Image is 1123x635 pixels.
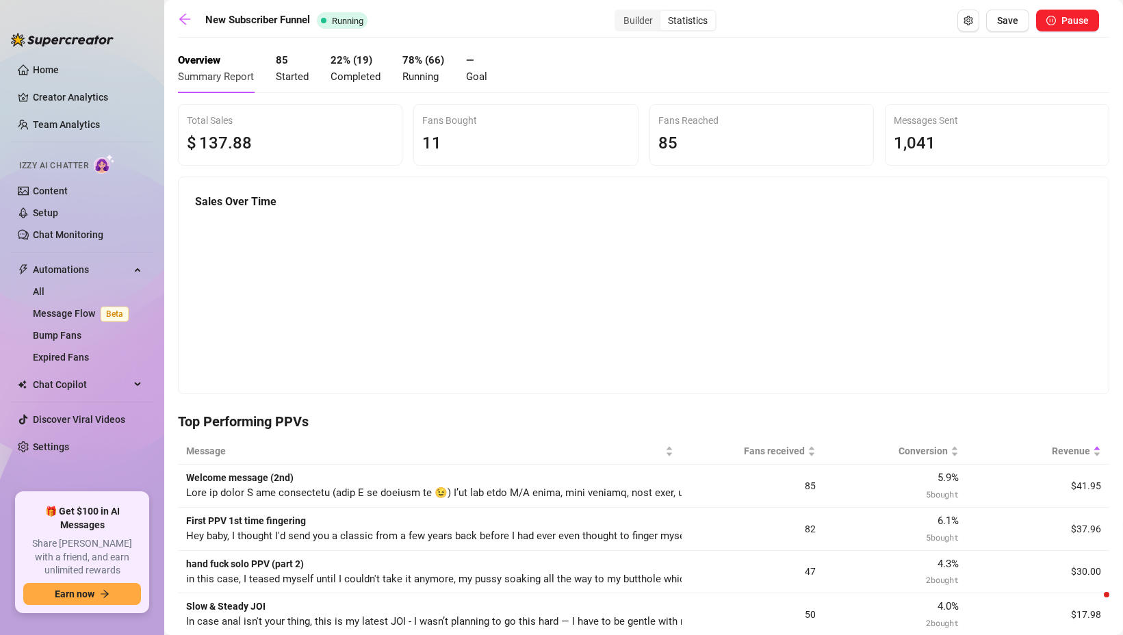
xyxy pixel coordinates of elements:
span: 4.0 % [938,600,959,612]
a: Bump Fans [33,330,81,341]
span: setting [964,16,973,25]
a: Discover Viral Videos [33,414,125,425]
span: thunderbolt [18,264,29,275]
span: Share [PERSON_NAME] with a friend, and earn unlimited rewards [23,537,141,578]
a: Message FlowBeta [33,308,134,319]
span: arrow-left [178,12,192,26]
a: arrow-left [178,12,198,29]
button: Save Flow [986,10,1029,31]
h4: Top Performing PPVs [178,412,1109,431]
td: $30.00 [967,551,1109,594]
a: Content [33,185,68,196]
span: 1,041 [894,133,935,153]
strong: 78 % ( 66 ) [402,54,444,66]
th: Conversion [824,438,966,465]
span: Beta [101,307,129,322]
a: Chat Monitoring [33,229,103,240]
span: Message [186,443,662,458]
span: 5.9 % [938,471,959,484]
span: Save [997,15,1018,26]
span: 2 bought [926,617,958,628]
strong: hand fuck solo PPV (part 2) [186,558,304,569]
th: Revenue [967,438,1109,465]
div: Statistics [660,11,715,30]
button: Open Exit Rules [957,10,979,31]
div: Fans Reached [658,113,865,128]
span: Running [402,70,439,83]
strong: 22 % ( 19 ) [331,54,372,66]
span: Running [332,16,363,26]
button: Pause [1036,10,1099,31]
span: 85 [658,133,677,153]
strong: New Subscriber Funnel [205,14,310,26]
span: 4.3 % [938,558,959,570]
span: Completed [331,70,380,83]
span: 137 [199,133,228,153]
span: Conversion [832,443,947,458]
strong: Overview [178,54,220,66]
img: Chat Copilot [18,380,27,389]
th: Fans received [682,438,824,465]
th: Message [178,438,682,465]
span: Revenue [975,443,1090,458]
td: 82 [682,508,824,551]
span: 6.1 % [938,515,959,527]
span: .88 [228,133,252,153]
button: Earn nowarrow-right [23,583,141,605]
span: arrow-right [100,589,109,599]
img: logo-BBDzfeDw.svg [11,33,114,47]
span: Izzy AI Chatter [19,159,88,172]
strong: Slow & Steady JOI [186,601,266,612]
div: Total Sales [187,113,393,128]
span: Fans received [690,443,805,458]
div: Messages Sent [894,113,1100,128]
span: 11 [422,133,441,153]
span: 🎁 Get $100 in AI Messages [23,505,141,532]
span: 5 bought [926,532,958,543]
strong: Welcome message (2nd) [186,472,294,483]
div: Fans Bought [422,113,629,128]
div: segmented control [615,10,717,31]
span: $ [187,131,196,157]
a: Expired Fans [33,352,89,363]
h5: Sales Over Time [195,194,1092,210]
a: All [33,286,44,297]
a: Home [33,64,59,75]
span: Summary Report [178,70,254,83]
img: AI Chatter [94,154,115,174]
span: Started [276,70,309,83]
strong: — [466,54,474,66]
span: pause-circle [1046,16,1056,25]
div: Builder [616,11,660,30]
td: $41.95 [967,465,1109,508]
td: 85 [682,465,824,508]
strong: 85 [276,54,288,66]
a: Setup [33,207,58,218]
iframe: Intercom live chat [1076,588,1109,621]
span: 5 bought [926,489,958,500]
a: Settings [33,441,69,452]
span: Automations [33,259,130,281]
td: 47 [682,551,824,594]
span: Earn now [55,588,94,599]
a: Team Analytics [33,119,100,130]
span: Pause [1061,15,1089,26]
td: $37.96 [967,508,1109,551]
a: Creator Analytics [33,86,142,108]
span: Chat Copilot [33,374,130,396]
span: Goal [466,70,487,83]
span: 2 bought [926,574,958,585]
strong: First PPV 1st time fingering [186,515,306,526]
